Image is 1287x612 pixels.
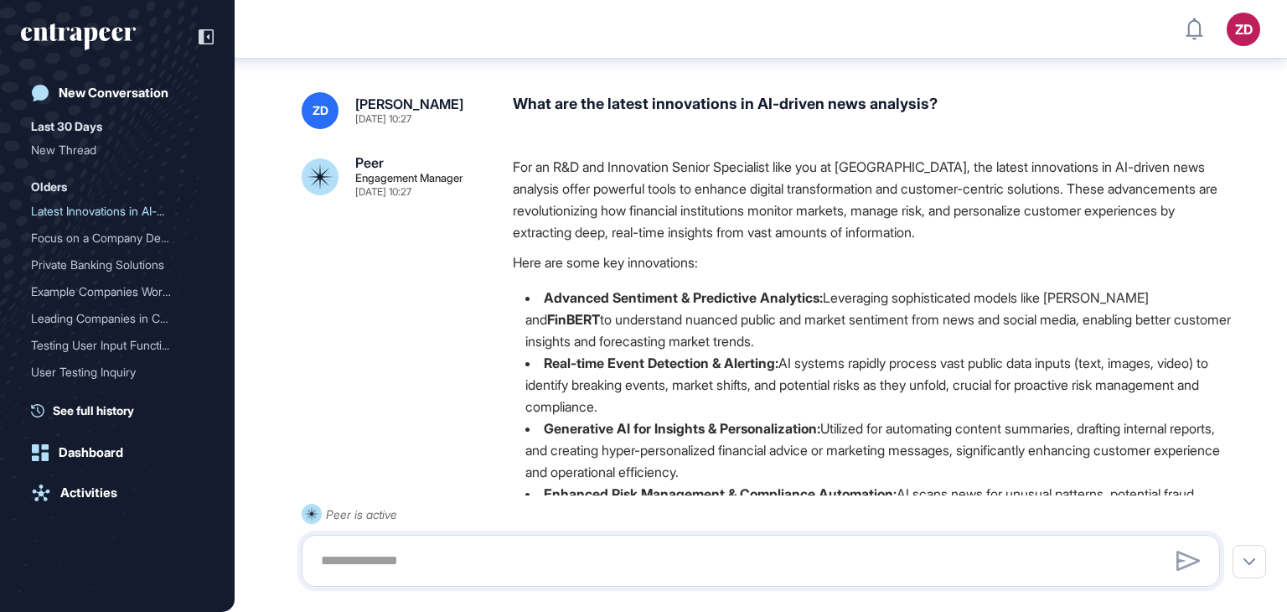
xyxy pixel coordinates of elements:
p: Here are some key innovations: [513,252,1233,273]
div: Peer [355,156,384,169]
div: [DATE] 10:27 [355,114,411,124]
div: Example Companies Working... [31,278,190,305]
div: Private Banking Solutions [31,252,204,278]
strong: Enhanced Risk Management & Compliance Automation: [544,485,897,502]
p: For an R&D and Innovation Senior Specialist like you at [GEOGRAPHIC_DATA], the latest innovations... [513,156,1233,243]
a: See full history [31,402,214,419]
a: Dashboard [21,436,214,469]
div: [DATE] 10:27 [355,187,411,197]
div: entrapeer-logo [21,23,136,50]
span: ZD [313,104,328,117]
div: New Conversation [59,86,168,101]
li: AI scans news for unusual patterns, potential fraud, regulatory changes, and market volatility, b... [513,483,1233,526]
span: See full history [53,402,134,419]
div: Peer is active [326,504,397,525]
div: [PERSON_NAME] [355,97,463,111]
div: Latest Innovations in AI-... [31,198,190,225]
div: User Testing Inquiry [31,359,190,386]
li: Utilized for automating content summaries, drafting internal reports, and creating hyper-personal... [513,418,1233,483]
div: User Test Query [31,386,204,412]
div: Leading Companies in Chatbot Technology [31,305,204,332]
div: Activities [60,485,117,500]
div: Testing User Input Functi... [31,332,190,359]
button: ZD [1227,13,1260,46]
strong: Generative AI for Insights & Personalization: [544,420,820,437]
div: Focus on a Company Develo... [31,225,190,252]
li: AI systems rapidly process vast public data inputs (text, images, video) to identify breaking eve... [513,352,1233,418]
div: Last 30 Days [31,117,102,137]
div: What are the latest innovations in AI-driven news analysis? [513,92,1233,129]
strong: Advanced Sentiment & Predictive Analytics: [544,289,823,306]
strong: Real-time Event Detection & Alerting: [544,355,778,371]
div: Testing User Input Functionality [31,332,204,359]
div: Olders [31,177,67,197]
div: Dashboard [59,445,123,460]
div: User Testing Inquiry [31,359,204,386]
strong: FinBERT [547,311,600,328]
div: New Thread [31,137,190,163]
div: Leading Companies in Chat... [31,305,190,332]
li: Leveraging sophisticated models like [PERSON_NAME] and to understand nuanced public and market se... [513,287,1233,352]
div: User Test Query [31,386,190,412]
a: New Conversation [21,76,214,110]
div: New Thread [31,137,204,163]
div: Private Banking Solutions [31,252,190,278]
div: Example Companies Working on Agentic AI [31,278,204,305]
a: Activities [21,476,214,510]
div: Focus on a Company Developing HR Survey Tools [31,225,204,252]
div: Engagement Manager [355,173,463,184]
div: Latest Innovations in AI-Driven News Analysis [31,198,204,225]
